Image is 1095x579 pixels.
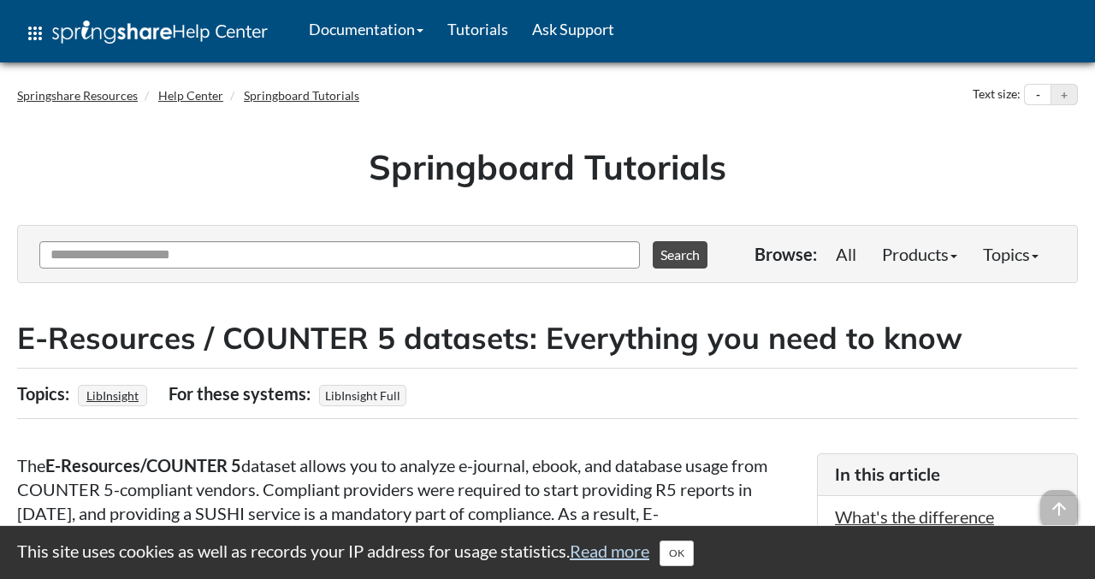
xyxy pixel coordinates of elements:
[660,541,694,566] button: Close
[30,143,1065,191] h1: Springboard Tutorials
[169,377,315,410] div: For these systems:
[297,8,435,50] a: Documentation
[319,385,406,406] span: LibInsight Full
[52,21,172,44] img: Springshare
[970,237,1051,271] a: Topics
[570,541,649,561] a: Read more
[835,506,1040,575] a: What's the difference between COUNTER R4 and R5?
[84,383,141,408] a: LibInsight
[435,8,520,50] a: Tutorials
[520,8,626,50] a: Ask Support
[835,463,1060,487] h3: In this article
[17,88,138,103] a: Springshare Resources
[869,237,970,271] a: Products
[969,84,1024,106] div: Text size:
[25,23,45,44] span: apps
[755,242,817,266] p: Browse:
[1040,492,1078,512] a: arrow_upward
[823,237,869,271] a: All
[17,453,800,573] p: The dataset allows you to analyze e-journal, ebook, and database usage from COUNTER 5-compliant v...
[653,241,707,269] button: Search
[1025,85,1051,105] button: Decrease text size
[13,8,280,59] a: apps Help Center
[1040,490,1078,528] span: arrow_upward
[172,20,268,42] span: Help Center
[17,317,1078,359] h2: E-Resources / COUNTER 5 datasets: Everything you need to know
[1051,85,1077,105] button: Increase text size
[45,455,241,476] strong: E-Resources/COUNTER 5
[158,88,223,103] a: Help Center
[244,88,359,103] a: Springboard Tutorials
[17,377,74,410] div: Topics:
